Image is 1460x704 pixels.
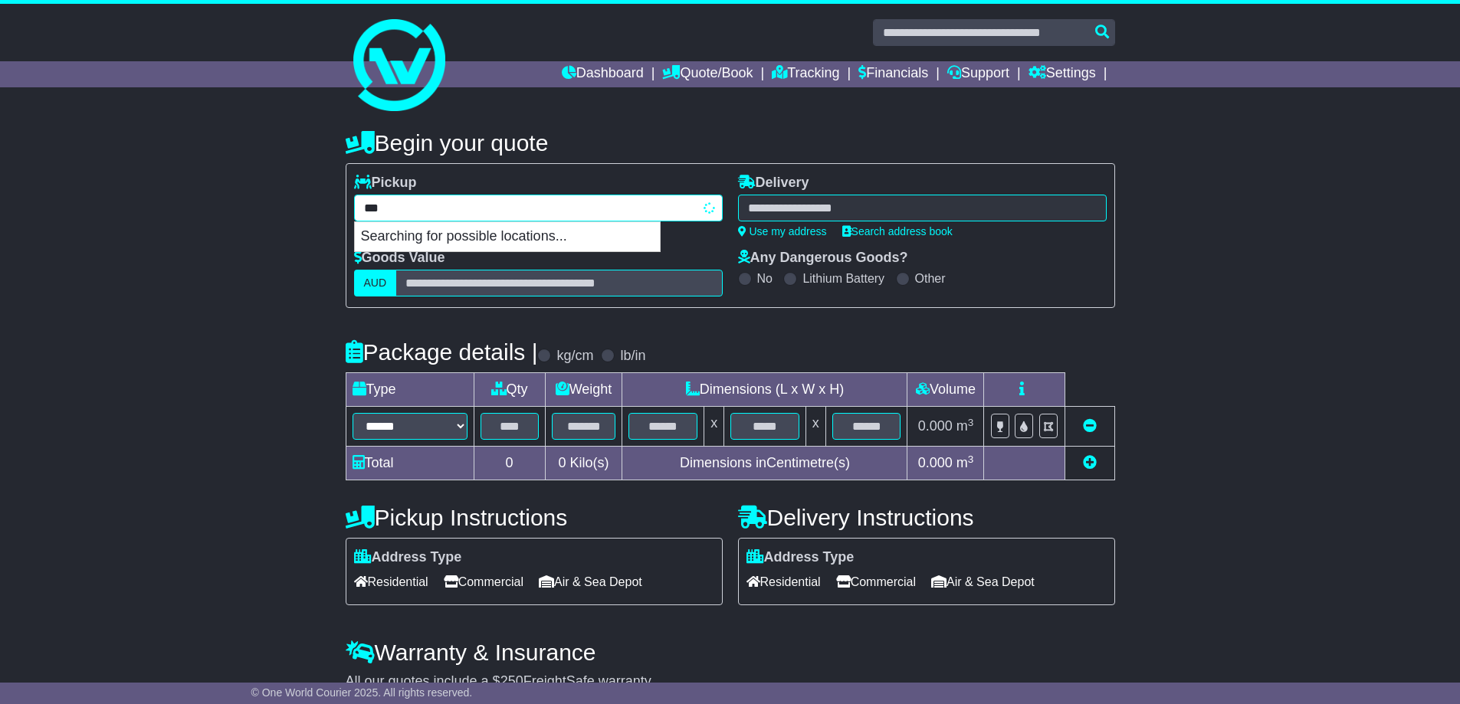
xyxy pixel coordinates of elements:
td: 0 [474,447,545,480]
td: Type [346,373,474,407]
td: Volume [907,373,984,407]
td: x [704,407,724,447]
sup: 3 [968,417,974,428]
h4: Warranty & Insurance [346,640,1115,665]
td: Dimensions (L x W x H) [622,373,907,407]
h4: Delivery Instructions [738,505,1115,530]
label: Goods Value [354,250,445,267]
label: kg/cm [556,348,593,365]
label: Pickup [354,175,417,192]
span: 0 [558,455,566,470]
label: lb/in [620,348,645,365]
label: Address Type [354,549,462,566]
span: 0.000 [918,418,953,434]
span: 0.000 [918,455,953,470]
label: Delivery [738,175,809,192]
a: Remove this item [1083,418,1097,434]
span: Commercial [444,570,523,594]
span: m [956,455,974,470]
td: Dimensions in Centimetre(s) [622,447,907,480]
td: Total [346,447,474,480]
p: Searching for possible locations... [355,222,660,251]
td: x [805,407,825,447]
a: Financials [858,61,928,87]
span: © One World Courier 2025. All rights reserved. [251,686,473,699]
a: Add new item [1083,455,1097,470]
a: Use my address [738,225,827,237]
span: Air & Sea Depot [931,570,1035,594]
span: 250 [500,673,523,689]
td: Qty [474,373,545,407]
a: Support [947,61,1009,87]
label: No [757,271,773,286]
label: Any Dangerous Goods? [738,250,908,267]
span: Residential [746,570,821,594]
a: Quote/Book [662,61,753,87]
span: Residential [354,570,428,594]
sup: 3 [968,454,974,465]
span: Air & Sea Depot [539,570,642,594]
h4: Begin your quote [346,130,1115,156]
a: Settings [1029,61,1096,87]
a: Tracking [772,61,839,87]
h4: Pickup Instructions [346,505,723,530]
a: Search address book [842,225,953,237]
a: Dashboard [562,61,644,87]
h4: Package details | [346,339,538,365]
typeahead: Please provide city [354,195,723,221]
label: Lithium Battery [802,271,884,286]
label: AUD [354,270,397,296]
div: All our quotes include a $ FreightSafe warranty. [346,673,1115,690]
label: Address Type [746,549,855,566]
td: Kilo(s) [545,447,622,480]
span: m [956,418,974,434]
label: Other [915,271,946,286]
td: Weight [545,373,622,407]
span: Commercial [836,570,916,594]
